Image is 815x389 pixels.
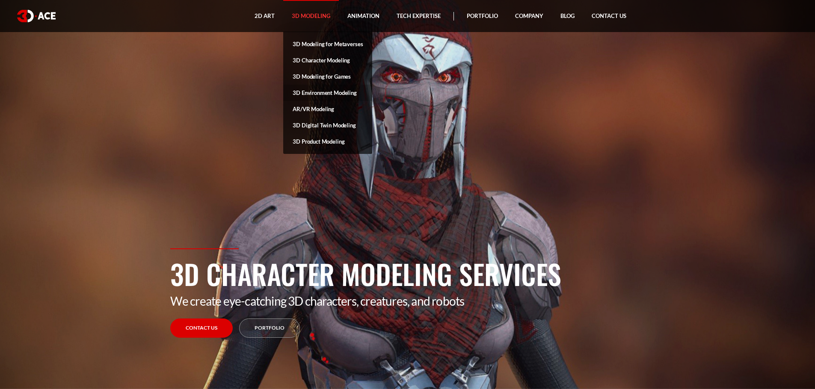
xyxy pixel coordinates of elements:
a: Contact Us [170,318,233,338]
a: 3D Digital Twin Modeling [283,117,372,133]
a: Portfolio [239,318,300,338]
img: logo white [17,10,56,22]
a: 3D Character Modeling [283,52,372,68]
a: AR/VR Modeling [283,101,372,117]
a: 3D Product Modeling [283,133,372,150]
a: 3D Modeling for Metaverses [283,36,372,52]
a: 3D Modeling for Games [283,68,372,85]
p: We create eye-catching 3D characters, creatures, and robots [170,294,645,308]
a: 3D Environment Modeling [283,85,372,101]
h1: 3D Character Modeling Services [170,253,645,294]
